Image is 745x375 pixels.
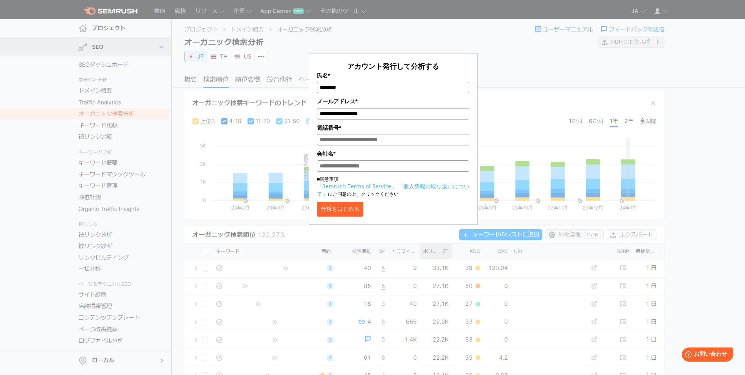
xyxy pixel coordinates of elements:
[317,176,469,198] p: ■同意事項 にご同意の上、クリックください
[317,97,469,106] label: メールアドレス*
[347,61,439,71] span: アカウント発行して分析する
[317,202,363,217] button: 分析をはじめる
[675,344,736,366] iframe: Help widget launcher
[317,182,397,190] a: 「Semrush Terms of Service」
[317,123,469,132] label: 電話番号*
[317,182,469,197] a: 「個人情報の取り扱いについて」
